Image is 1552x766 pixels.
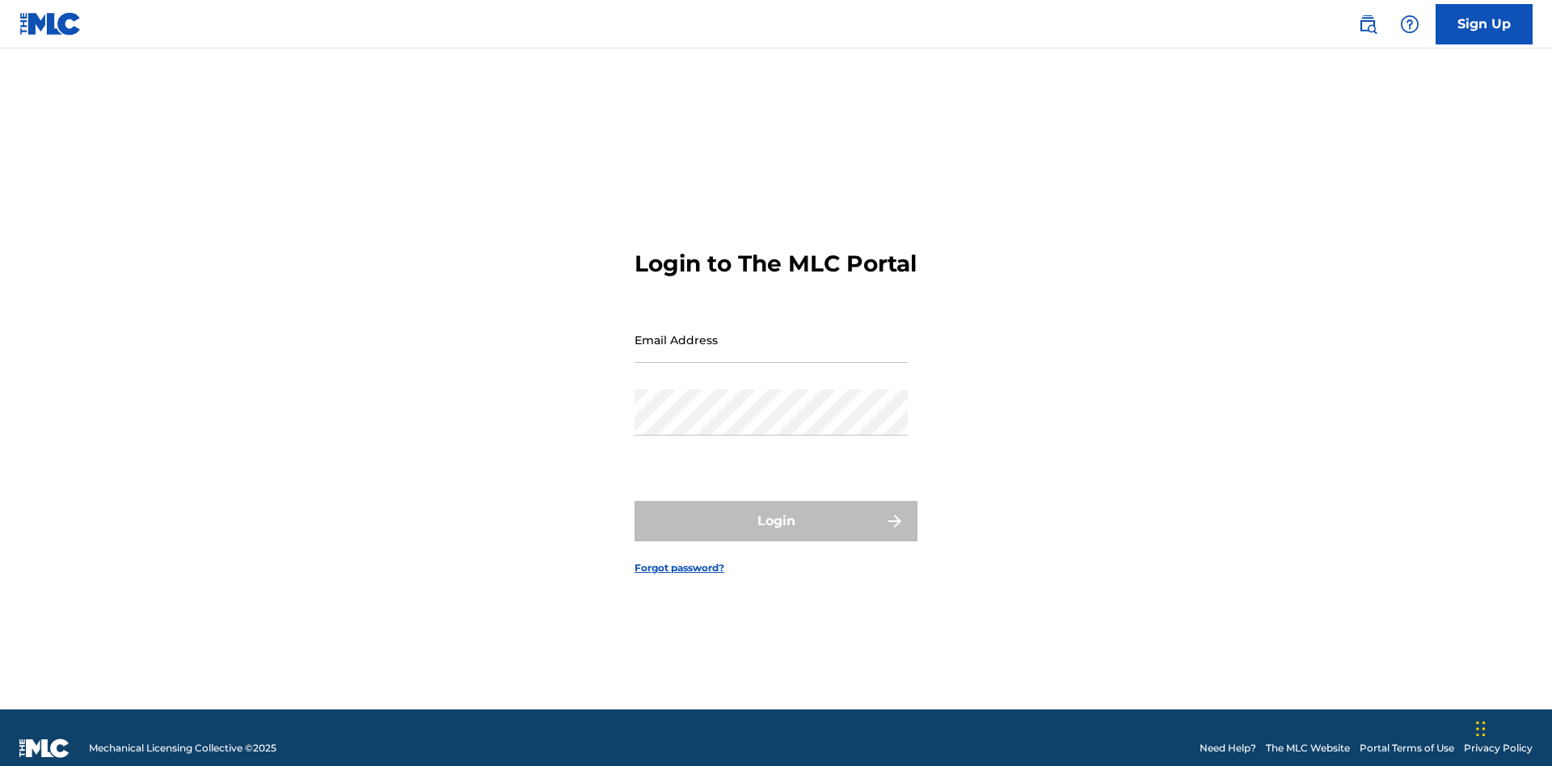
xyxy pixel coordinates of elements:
a: Sign Up [1436,4,1533,44]
a: Public Search [1352,8,1384,40]
iframe: Chat Widget [1471,688,1552,766]
a: Need Help? [1200,741,1256,755]
img: MLC Logo [19,12,82,36]
a: The MLC Website [1266,741,1350,755]
img: help [1400,15,1419,34]
a: Portal Terms of Use [1360,741,1454,755]
h3: Login to The MLC Portal [635,250,917,278]
span: Mechanical Licensing Collective © 2025 [89,741,276,755]
div: Help [1394,8,1426,40]
img: logo [19,739,70,758]
a: Privacy Policy [1464,741,1533,755]
a: Forgot password? [635,561,724,575]
img: search [1358,15,1377,34]
div: Drag [1476,705,1486,753]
